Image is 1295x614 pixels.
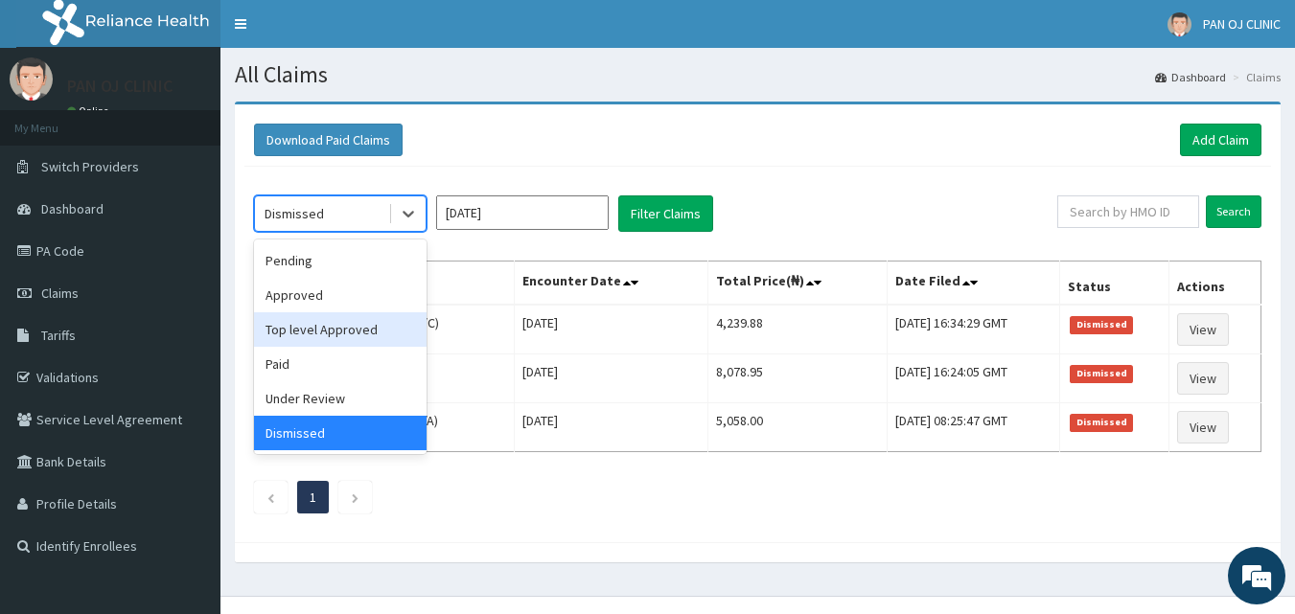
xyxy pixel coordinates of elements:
[254,347,427,381] div: Paid
[265,204,324,223] div: Dismissed
[351,489,359,506] a: Next page
[35,96,78,144] img: d_794563401_company_1708531726252_794563401
[514,403,707,452] td: [DATE]
[514,305,707,354] td: [DATE]
[707,305,887,354] td: 4,239.88
[887,403,1059,452] td: [DATE] 08:25:47 GMT
[514,354,707,403] td: [DATE]
[887,262,1059,306] th: Date Filed
[1206,195,1261,228] input: Search
[10,410,365,477] textarea: Type your message and hit 'Enter'
[67,78,173,95] p: PAN OJ CLINIC
[1155,69,1226,85] a: Dashboard
[707,403,887,452] td: 5,058.00
[254,278,427,312] div: Approved
[707,354,887,403] td: 8,078.95
[1070,365,1133,382] span: Dismissed
[254,124,403,156] button: Download Paid Claims
[1180,124,1261,156] a: Add Claim
[887,305,1059,354] td: [DATE] 16:34:29 GMT
[707,262,887,306] th: Total Price(₦)
[1070,316,1133,333] span: Dismissed
[618,195,713,232] button: Filter Claims
[41,200,104,217] span: Dashboard
[41,327,76,344] span: Tariffs
[1228,69,1281,85] li: Claims
[887,354,1059,403] td: [DATE] 16:24:05 GMT
[436,195,609,230] input: Select Month and Year
[1168,12,1191,36] img: User Image
[1177,411,1229,443] a: View
[1177,313,1229,346] a: View
[514,262,707,306] th: Encounter Date
[10,57,53,101] img: User Image
[111,185,265,378] span: We're online!
[254,416,427,450] div: Dismissed
[41,158,139,175] span: Switch Providers
[314,10,360,56] div: Minimize live chat window
[310,489,316,506] a: Page 1 is your current page
[1057,195,1199,228] input: Search by HMO ID
[41,284,79,302] span: Claims
[266,489,275,506] a: Previous page
[1177,362,1229,395] a: View
[254,381,427,416] div: Under Review
[254,312,427,347] div: Top level Approved
[1203,15,1281,33] span: PAN OJ CLINIC
[100,107,322,132] div: Chat with us now
[1070,414,1133,431] span: Dismissed
[1060,262,1169,306] th: Status
[67,104,113,118] a: Online
[1169,262,1261,306] th: Actions
[254,243,427,278] div: Pending
[235,62,1281,87] h1: All Claims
